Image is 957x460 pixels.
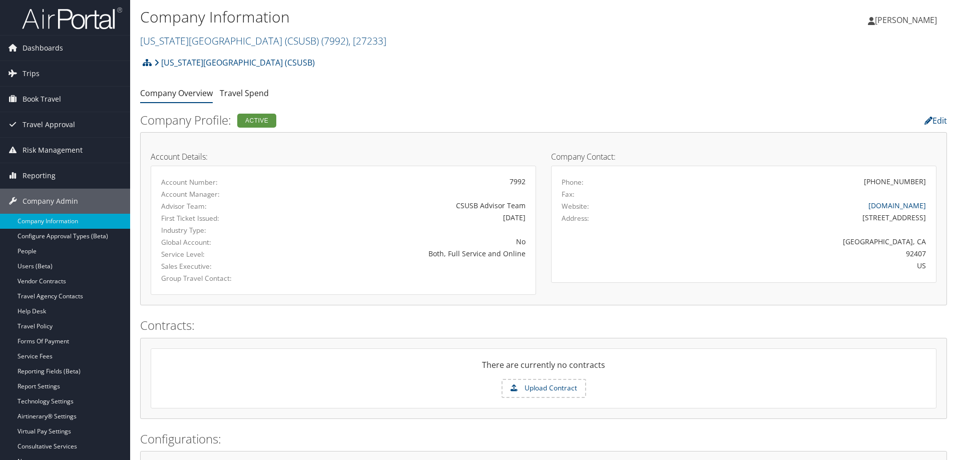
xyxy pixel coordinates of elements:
[220,88,269,99] a: Travel Spend
[868,5,947,35] a: [PERSON_NAME]
[23,87,61,112] span: Book Travel
[657,260,926,271] div: US
[288,248,526,259] div: Both, Full Service and Online
[161,249,273,259] label: Service Level:
[151,359,936,379] div: There are currently no contracts
[23,163,56,188] span: Reporting
[140,430,947,447] h2: Configurations:
[161,177,273,187] label: Account Number:
[657,236,926,247] div: [GEOGRAPHIC_DATA], CA
[348,34,386,48] span: , [ 27233 ]
[161,189,273,199] label: Account Manager:
[140,112,673,129] h2: Company Profile:
[140,7,678,28] h1: Company Information
[140,317,947,334] h2: Contracts:
[23,189,78,214] span: Company Admin
[161,225,273,235] label: Industry Type:
[23,138,83,163] span: Risk Management
[161,237,273,247] label: Global Account:
[288,176,526,187] div: 7992
[23,61,40,86] span: Trips
[140,34,386,48] a: [US_STATE][GEOGRAPHIC_DATA] (CSUSB)
[562,213,589,223] label: Address:
[288,212,526,223] div: [DATE]
[875,15,937,26] span: [PERSON_NAME]
[503,380,585,397] label: Upload Contract
[864,176,926,187] div: [PHONE_NUMBER]
[140,88,213,99] a: Company Overview
[22,7,122,30] img: airportal-logo.png
[151,153,536,161] h4: Account Details:
[154,53,315,73] a: [US_STATE][GEOGRAPHIC_DATA] (CSUSB)
[288,200,526,211] div: CSUSB Advisor Team
[23,112,75,137] span: Travel Approval
[657,248,926,259] div: 92407
[288,236,526,247] div: No
[657,212,926,223] div: [STREET_ADDRESS]
[237,114,276,128] div: Active
[321,34,348,48] span: ( 7992 )
[161,273,273,283] label: Group Travel Contact:
[562,189,575,199] label: Fax:
[551,153,936,161] h4: Company Contact:
[23,36,63,61] span: Dashboards
[161,213,273,223] label: First Ticket Issued:
[924,115,947,126] a: Edit
[868,201,926,210] a: [DOMAIN_NAME]
[562,201,589,211] label: Website:
[161,261,273,271] label: Sales Executive:
[562,177,584,187] label: Phone:
[161,201,273,211] label: Advisor Team:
